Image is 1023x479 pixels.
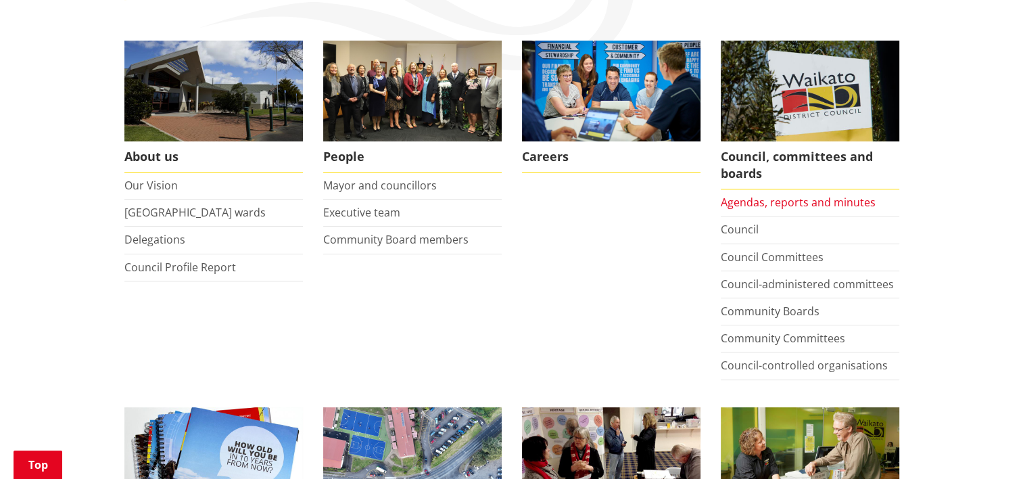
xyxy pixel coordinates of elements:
[721,222,759,237] a: Council
[721,195,876,210] a: Agendas, reports and minutes
[961,422,1009,471] iframe: Messenger Launcher
[721,250,824,265] a: Council Committees
[721,331,845,346] a: Community Committees
[124,232,185,247] a: Delegations
[721,41,899,141] img: Waikato-District-Council-sign
[124,141,303,173] span: About us
[721,41,899,189] a: Waikato-District-Council-sign Council, committees and boards
[124,205,266,220] a: [GEOGRAPHIC_DATA] wards
[323,141,502,173] span: People
[124,260,236,275] a: Council Profile Report
[721,277,894,292] a: Council-administered committees
[323,41,502,173] a: 2022 Council People
[14,451,62,479] a: Top
[124,41,303,141] img: WDC Building 0015
[721,141,899,189] span: Council, committees and boards
[323,205,400,220] a: Executive team
[522,41,700,141] img: Office staff in meeting - Career page
[323,232,469,247] a: Community Board members
[522,141,700,173] span: Careers
[721,304,819,319] a: Community Boards
[323,178,437,193] a: Mayor and councillors
[124,178,178,193] a: Our Vision
[522,41,700,173] a: Careers
[124,41,303,173] a: WDC Building 0015 About us
[721,358,888,373] a: Council-controlled organisations
[323,41,502,141] img: 2022 Council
